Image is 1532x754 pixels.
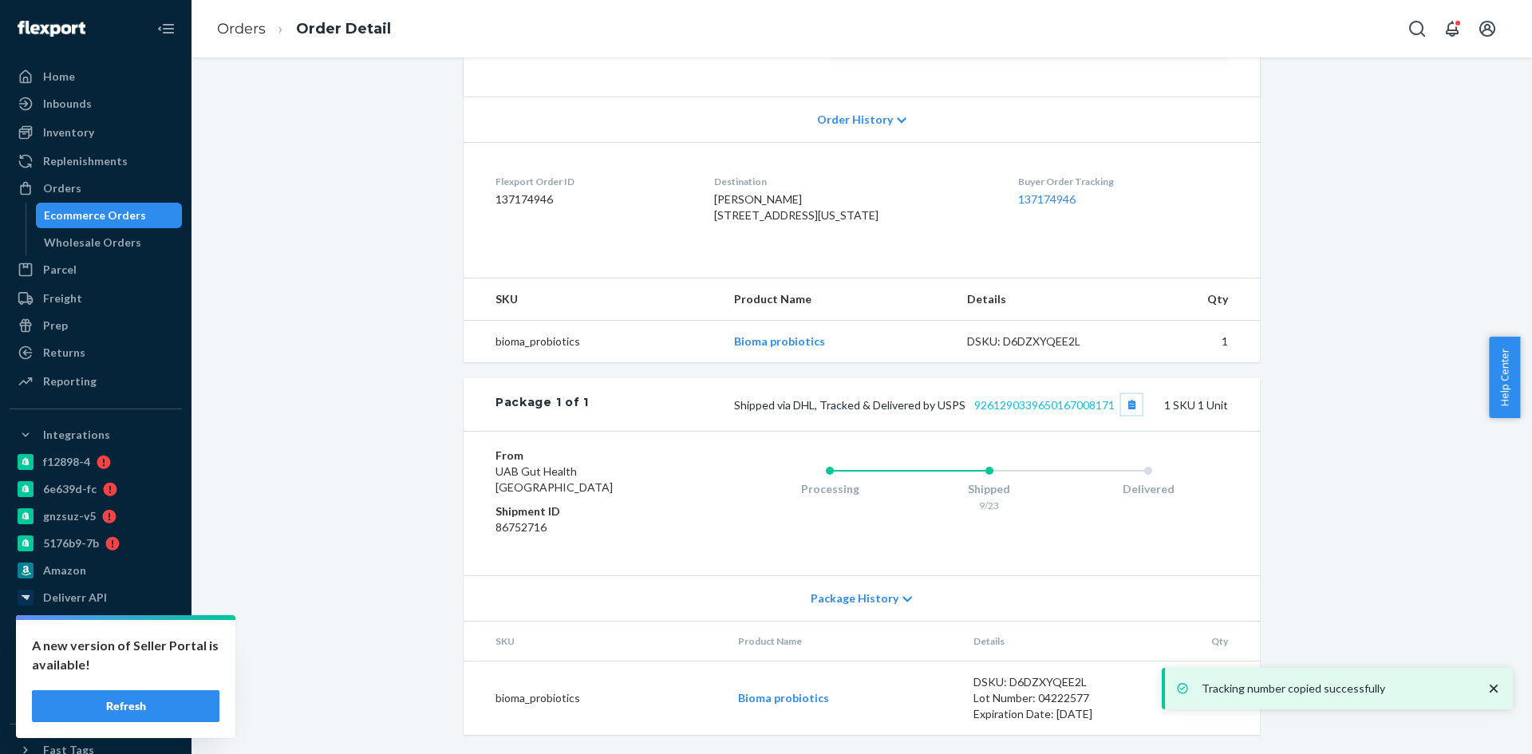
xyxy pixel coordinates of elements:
button: Open Search Box [1401,13,1433,45]
div: Wholesale Orders [44,235,141,251]
button: Open account menu [1471,13,1503,45]
div: Ecommerce Orders [44,207,146,223]
a: gnzsuz-v5 [10,503,182,529]
a: Orders [217,20,266,38]
th: Qty [1129,278,1260,321]
a: pulsetto [10,612,182,638]
div: Replenishments [43,153,128,169]
a: 5176b9-7b [10,531,182,556]
div: 1 SKU 1 Unit [589,394,1228,415]
th: Details [954,278,1130,321]
div: Expiration Date: [DATE] [973,706,1123,722]
th: Details [961,622,1136,661]
span: UAB Gut Health [GEOGRAPHIC_DATA] [496,464,613,494]
th: SKU [464,278,721,321]
dt: Shipment ID [496,503,686,519]
div: Package 1 of 1 [496,394,589,415]
div: 9/23 [910,499,1069,512]
a: Replenishments [10,148,182,174]
div: Amazon [43,563,86,578]
button: Open notifications [1436,13,1468,45]
th: Product Name [725,622,961,661]
button: Copy tracking number [1121,394,1142,415]
div: Freight [43,290,82,306]
a: Returns [10,340,182,365]
a: 137174946 [1018,192,1076,206]
span: Shipped via DHL, Tracked & Delivered by USPS [734,398,1142,412]
a: 6e639d-fc [10,476,182,502]
th: SKU [464,622,725,661]
div: DSKU: D6DZXYQEE2L [967,334,1117,349]
img: Flexport logo [18,21,85,37]
ol: breadcrumbs [204,6,404,53]
div: Orders [43,180,81,196]
svg: close toast [1486,681,1502,697]
div: Returns [43,345,85,361]
dt: From [496,448,686,464]
a: Bioma probiotics [734,334,825,348]
a: Inventory [10,120,182,145]
div: Inbounds [43,96,92,112]
a: Bioma probiotics [738,691,829,705]
a: 9261290339650167008171 [974,398,1115,412]
div: f12898-4 [43,454,90,470]
div: Deliverr API [43,590,107,606]
div: 5176b9-7b [43,535,99,551]
dd: 137174946 [496,191,689,207]
a: Orders [10,176,182,201]
a: colon-broom [10,666,182,692]
div: Inventory [43,124,94,140]
p: Tracking number copied successfully [1202,681,1470,697]
div: Processing [750,481,910,497]
a: Wholesale Orders [36,230,183,255]
div: Lot Number: 04222577 [973,690,1123,706]
dt: Flexport Order ID [496,175,689,188]
dt: Destination [714,175,993,188]
div: Integrations [43,427,110,443]
dd: 86752716 [496,519,686,535]
div: Shipped [910,481,1069,497]
a: Parcel [10,257,182,282]
div: Prep [43,318,68,334]
td: bioma_probiotics [464,321,721,363]
div: Delivered [1068,481,1228,497]
td: 1 [1135,661,1260,736]
a: Freight [10,286,182,311]
a: a76299-82 [10,639,182,665]
div: Parcel [43,262,77,278]
button: Help Center [1489,337,1520,418]
button: Integrations [10,422,182,448]
div: 6e639d-fc [43,481,97,497]
div: DSKU: D6DZXYQEE2L [973,674,1123,690]
span: Order History [817,112,893,128]
td: bioma_probiotics [464,661,725,736]
th: Qty [1135,622,1260,661]
a: Prep [10,313,182,338]
span: Package History [811,590,898,606]
a: Home [10,64,182,89]
a: Reporting [10,369,182,394]
a: Order Detail [296,20,391,38]
a: f12898-4 [10,449,182,475]
a: Ecommerce Orders [36,203,183,228]
div: Reporting [43,373,97,389]
a: Deliverr API [10,585,182,610]
div: Home [43,69,75,85]
button: Close Navigation [150,13,182,45]
th: Product Name [721,278,954,321]
td: 1 [1129,321,1260,363]
a: Inbounds [10,91,182,116]
dt: Buyer Order Tracking [1018,175,1228,188]
a: Add Integration [10,698,182,717]
a: Amazon [10,558,182,583]
p: A new version of Seller Portal is available! [32,636,219,674]
div: gnzsuz-v5 [43,508,96,524]
button: Refresh [32,690,219,722]
span: [PERSON_NAME] [STREET_ADDRESS][US_STATE] [714,192,879,222]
